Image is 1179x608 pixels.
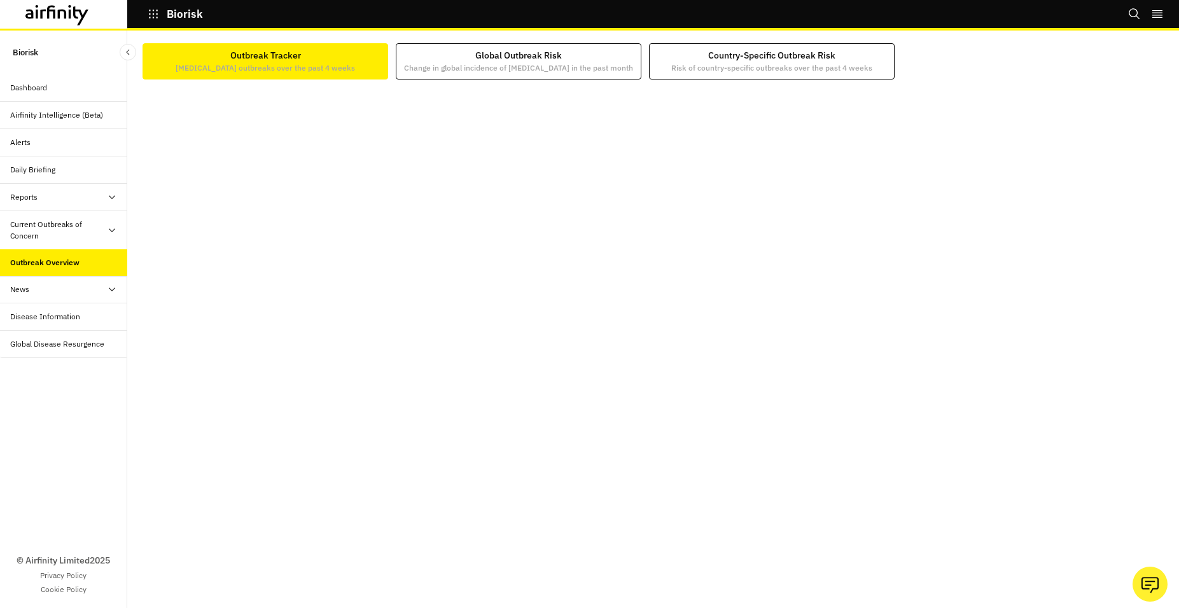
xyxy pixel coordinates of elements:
div: Airfinity Intelligence (Beta) [10,109,103,121]
div: Global Disease Resurgence [10,338,104,350]
div: Reports [10,191,38,203]
button: Close Sidebar [120,44,136,60]
p: Biorisk [13,41,38,64]
a: Cookie Policy [41,584,87,595]
div: News [10,284,29,295]
button: Biorisk [148,3,203,25]
a: Privacy Policy [40,570,87,581]
button: Search [1128,3,1141,25]
p: [MEDICAL_DATA] outbreaks over the past 4 weeks [176,62,355,74]
div: Outbreak Overview [10,257,80,268]
p: © Airfinity Limited 2025 [17,554,110,567]
div: Disease Information [10,311,80,322]
p: Change in global incidence of [MEDICAL_DATA] in the past month [404,62,633,74]
div: Current Outbreaks of Concern [10,219,107,242]
div: Alerts [10,137,31,148]
div: Outbreak Tracker [176,49,355,74]
p: Risk of country-specific outbreaks over the past 4 weeks [671,62,872,74]
div: Dashboard [10,82,47,93]
button: Ask our analysts [1133,567,1168,602]
div: Global Outbreak Risk [404,49,633,74]
div: Country-Specific Outbreak Risk [671,49,872,74]
div: Daily Briefing [10,164,55,176]
p: Biorisk [167,8,203,20]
